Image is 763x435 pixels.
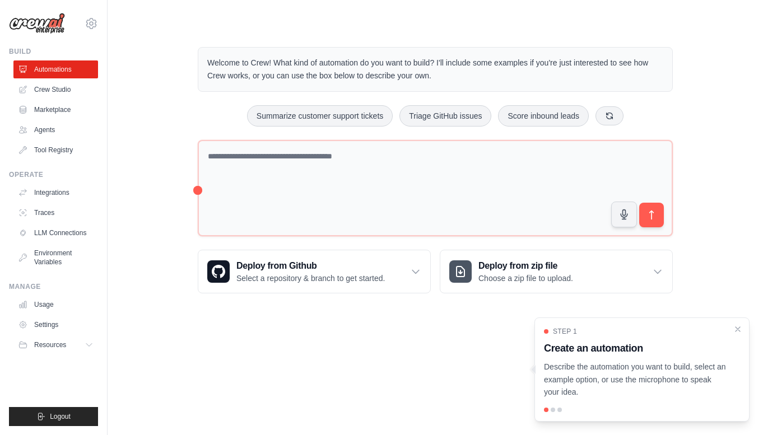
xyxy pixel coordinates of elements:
button: Logout [9,407,98,426]
div: Widget de chat [707,381,763,435]
a: Integrations [13,184,98,202]
a: Agents [13,121,98,139]
button: Close walkthrough [733,325,742,334]
span: Resources [34,340,66,349]
button: Triage GitHub issues [399,105,491,127]
a: LLM Connections [13,224,98,242]
a: Environment Variables [13,244,98,271]
div: Build [9,47,98,56]
h3: Create an automation [544,340,727,356]
p: Describe the automation you want to build, select an example option, or use the microphone to spe... [544,361,727,399]
div: Manage [9,282,98,291]
a: Automations [13,60,98,78]
p: Choose a zip file to upload. [478,273,573,284]
span: Logout [50,412,71,421]
span: Step 1 [553,327,577,336]
iframe: Chat Widget [707,381,763,435]
button: Resources [13,336,98,354]
a: Traces [13,204,98,222]
a: Crew Studio [13,81,98,99]
a: Tool Registry [13,141,98,159]
div: Operate [9,170,98,179]
p: Select a repository & branch to get started. [236,273,385,284]
a: Marketplace [13,101,98,119]
button: Score inbound leads [498,105,589,127]
a: Usage [13,296,98,314]
h3: Deploy from Github [236,259,385,273]
img: Logo [9,13,65,34]
a: Settings [13,316,98,334]
h3: Deploy from zip file [478,259,573,273]
button: Summarize customer support tickets [247,105,393,127]
p: Welcome to Crew! What kind of automation do you want to build? I'll include some examples if you'... [207,57,663,82]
